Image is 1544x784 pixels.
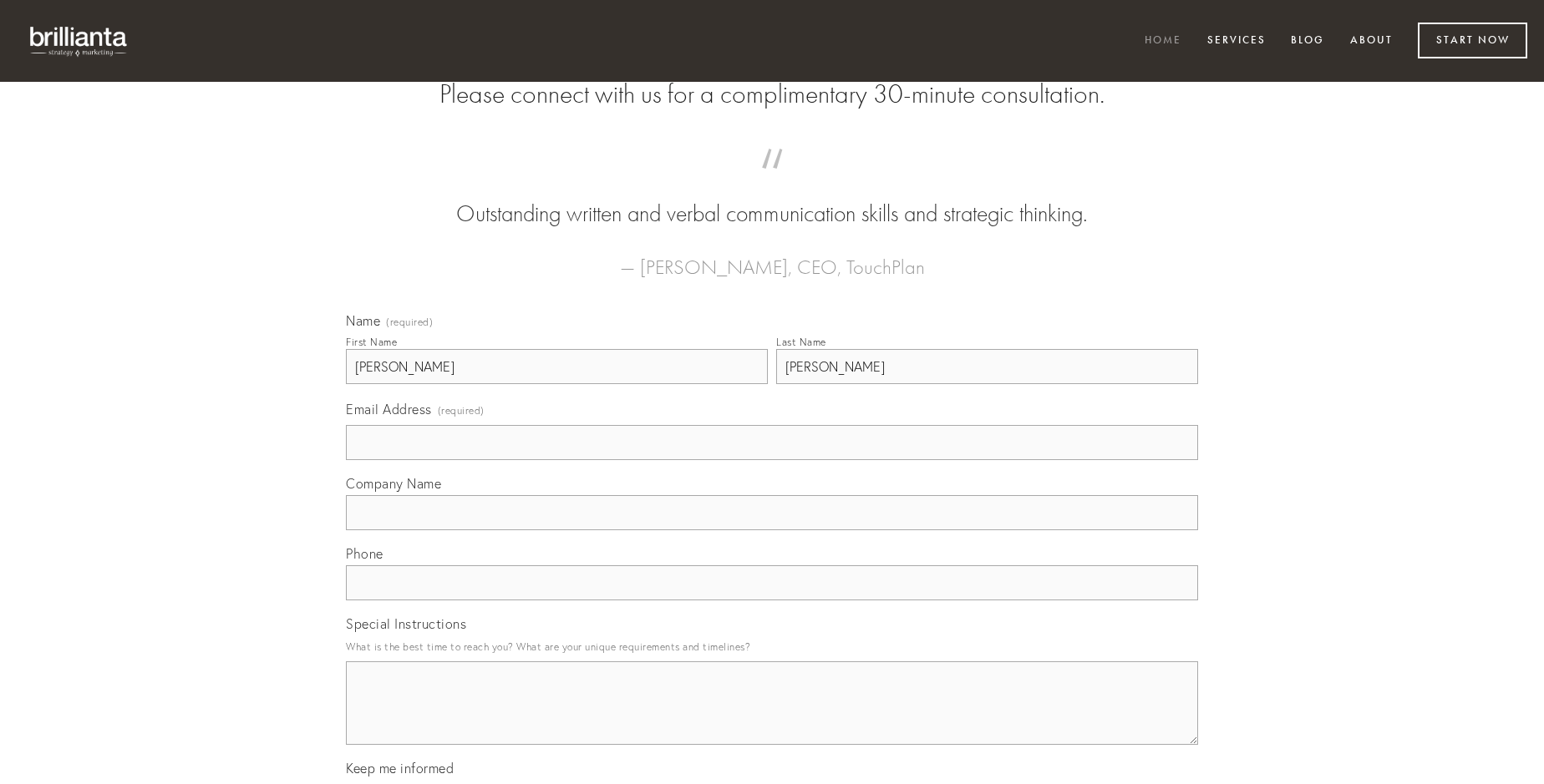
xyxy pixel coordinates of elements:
[17,17,142,65] img: brillianta - research, strategy, marketing
[373,230,1171,284] figcaption: — [PERSON_NAME], CEO, TouchPlan
[373,165,1171,198] span: “
[346,78,1198,110] h2: Please connect with us for a complimentary 30-minute consultation.
[1418,23,1527,58] a: Start Now
[386,317,433,327] span: (required)
[346,336,397,348] div: First Name
[1280,28,1335,55] a: Blog
[346,475,441,492] span: Company Name
[1134,28,1192,55] a: Home
[373,165,1171,230] blockquote: Outstanding written and verbal communication skills and strategic thinking.
[1339,28,1404,55] a: About
[1196,28,1277,55] a: Services
[346,635,1198,658] p: What is the best time to reach you? What are your unique requirements and timelines?
[346,312,380,329] span: Name
[346,545,383,562] span: Phone
[346,615,466,632] span: Special Instructions
[346,760,454,776] span: Keep me informed
[438,399,485,422] span: (required)
[776,336,826,348] div: Last Name
[346,401,432,417] span: Email Address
